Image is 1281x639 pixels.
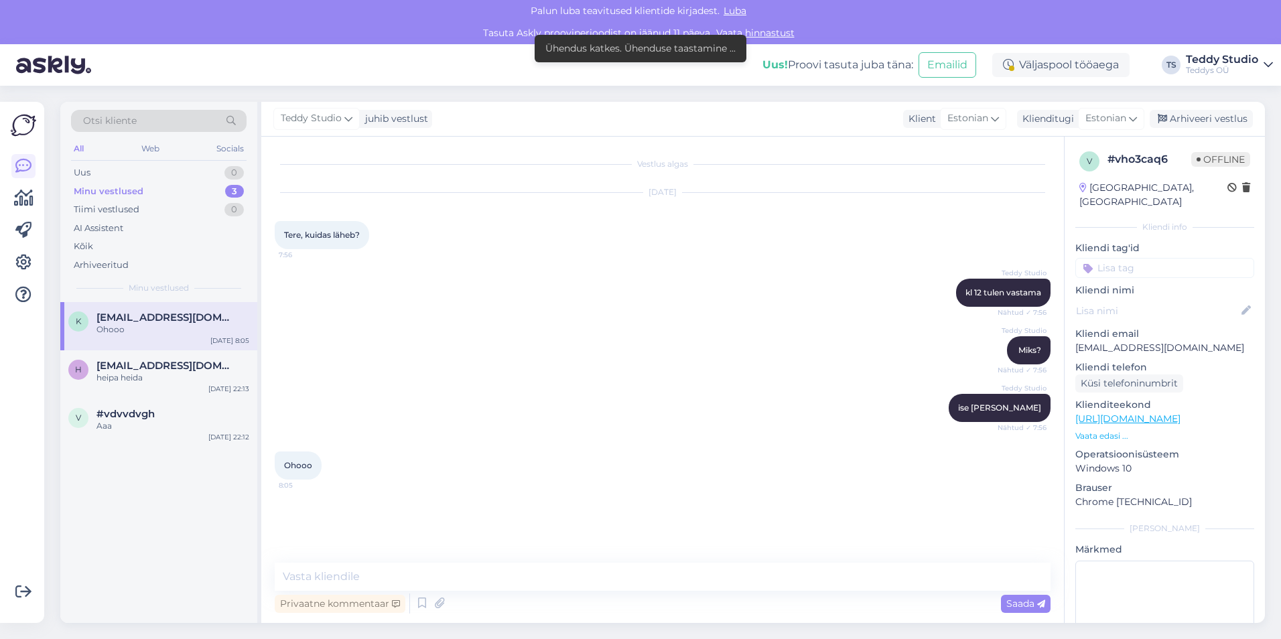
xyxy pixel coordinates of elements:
div: Uus [74,166,90,180]
span: Estonian [1085,111,1126,126]
span: helena.k.veensalu@gmail.com [96,360,236,372]
span: Nähtud ✓ 7:56 [996,307,1047,317]
div: Klient [903,112,936,126]
div: [DATE] 22:13 [208,384,249,394]
div: Arhiveeri vestlus [1150,110,1253,128]
span: h [75,364,82,374]
div: Socials [214,140,247,157]
div: Proovi tasuta juba täna: [762,57,913,73]
span: k [76,316,82,326]
span: ise [PERSON_NAME] [958,403,1041,413]
div: [DATE] 22:12 [208,432,249,442]
input: Lisa tag [1075,258,1254,278]
span: v [1087,156,1092,166]
span: v [76,413,81,423]
span: 7:56 [279,250,329,260]
div: juhib vestlust [360,112,428,126]
span: Offline [1191,152,1250,167]
div: [PERSON_NAME] [1075,522,1254,535]
span: Saada [1006,597,1045,610]
span: Teddy Studio [996,383,1047,393]
a: Vaata hinnastust [712,27,799,39]
p: Kliendi tag'id [1075,241,1254,255]
div: Teddy Studio [1186,54,1258,65]
span: Nähtud ✓ 7:56 [996,365,1047,375]
div: [DATE] 8:05 [210,336,249,346]
div: Kõik [74,240,93,253]
p: Operatsioonisüsteem [1075,447,1254,461]
div: Aaa [96,420,249,432]
span: Teddy Studio [281,111,342,126]
span: Estonian [947,111,988,126]
input: Lisa nimi [1076,303,1239,318]
div: [GEOGRAPHIC_DATA], [GEOGRAPHIC_DATA] [1079,181,1227,209]
p: Chrome [TECHNICAL_ID] [1075,495,1254,509]
div: All [71,140,86,157]
div: TS [1162,56,1181,74]
span: #vdvvdvgh [96,408,155,420]
div: Küsi telefoninumbrit [1075,374,1183,393]
span: Tere, kuidas läheb? [284,230,360,240]
p: Klienditeekond [1075,398,1254,412]
p: Kliendi email [1075,327,1254,341]
p: Vaata edasi ... [1075,430,1254,442]
div: [DATE] [275,186,1051,198]
div: Teddys OÜ [1186,65,1258,76]
span: Luba [720,5,750,17]
div: Ühendus katkes. Ühenduse taastamine ... [545,42,736,56]
span: Teddy Studio [996,268,1047,278]
p: Windows 10 [1075,461,1254,476]
a: [URL][DOMAIN_NAME] [1075,413,1181,425]
div: 0 [224,203,244,216]
div: Klienditugi [1017,112,1074,126]
span: kl 12 tulen vastama [965,287,1041,297]
span: Nähtud ✓ 7:56 [996,423,1047,433]
div: Privaatne kommentaar [275,595,405,613]
div: 0 [224,166,244,180]
div: AI Assistent [74,222,123,235]
div: Vestlus algas [275,158,1051,170]
div: Tiimi vestlused [74,203,139,216]
span: Otsi kliente [83,114,137,128]
div: Kliendi info [1075,221,1254,233]
div: Väljaspool tööaega [992,53,1130,77]
div: Minu vestlused [74,185,143,198]
p: Kliendi telefon [1075,360,1254,374]
span: Miks? [1018,345,1041,355]
p: Märkmed [1075,543,1254,557]
span: keio.veensalu@gmail.com [96,311,236,324]
span: Ohooo [284,460,312,470]
span: Minu vestlused [129,282,189,294]
div: heipa heida [96,372,249,384]
div: # vho3caq6 [1107,151,1191,167]
div: Ohooo [96,324,249,336]
b: Uus! [762,58,788,71]
p: Brauser [1075,481,1254,495]
span: Teddy Studio [996,326,1047,336]
div: Arhiveeritud [74,259,129,272]
button: Emailid [919,52,976,78]
a: Teddy StudioTeddys OÜ [1186,54,1273,76]
p: Kliendi nimi [1075,283,1254,297]
div: Web [139,140,162,157]
p: [EMAIL_ADDRESS][DOMAIN_NAME] [1075,341,1254,355]
img: Askly Logo [11,113,36,138]
div: 3 [225,185,244,198]
span: 8:05 [279,480,329,490]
